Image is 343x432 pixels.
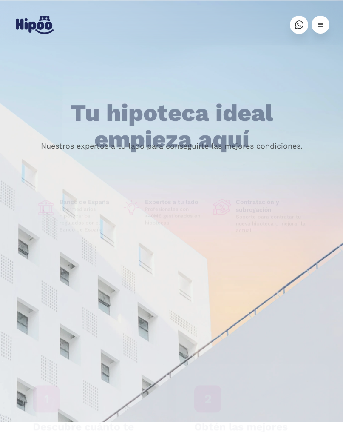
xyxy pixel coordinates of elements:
[145,198,206,206] h1: Expertos a tu lado
[35,100,309,152] h1: Tu hipoteca ideal empieza aquí
[14,12,55,37] a: home
[312,16,329,34] div: menu
[60,206,115,233] p: Intermediarios hipotecarios regulados por el Banco de España
[60,198,115,206] h1: Banco de España
[236,198,306,213] h1: Contratación y subrogación
[145,206,206,226] p: Profesionales con +40M€ gestionados en hipotecas
[236,213,306,234] p: Soporte para contratar tu nueva hipoteca o mejorar la actual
